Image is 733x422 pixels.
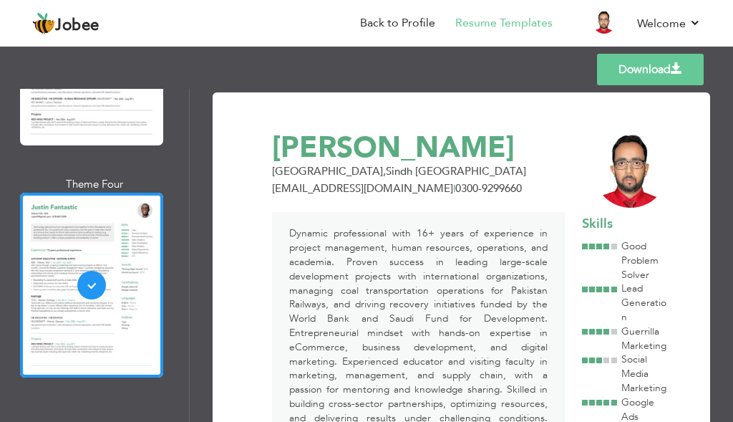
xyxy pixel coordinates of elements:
img: 5NjMP4PWOSLYDOuNPAAAAAASUVORK5CYII= [593,133,668,208]
a: Resume Templates [455,15,553,32]
span: Guerrilla Marketing [621,325,666,353]
span: Jobee [55,18,99,34]
span: Social Media Marketing [621,353,666,395]
div: Theme Four [23,177,166,192]
a: Jobee [32,12,99,35]
span: , [383,164,386,178]
img: Profile Img [593,11,616,34]
a: Download [597,54,704,85]
span: 0300-9299660 [455,181,522,196]
div: [PERSON_NAME] [263,133,608,163]
span: [GEOGRAPHIC_DATA] Sindh [GEOGRAPHIC_DATA] [272,164,526,178]
span: Lead Generation [621,282,666,324]
span: | [453,181,455,196]
span: [EMAIL_ADDRESS][DOMAIN_NAME] [272,181,453,196]
img: jobee.io [32,12,55,35]
a: Back to Profile [360,15,435,32]
div: Skills [582,215,668,234]
span: Good Problem Solver [621,239,659,282]
a: Welcome [637,15,701,32]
